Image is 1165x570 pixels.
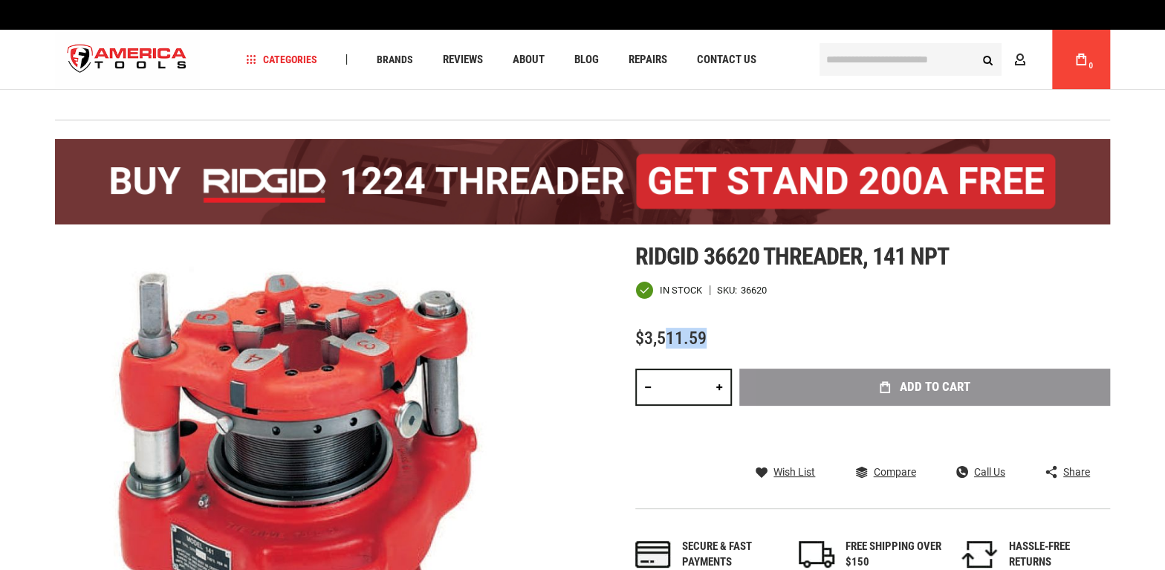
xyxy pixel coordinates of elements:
[370,50,420,70] a: Brands
[246,54,317,65] span: Categories
[773,467,815,477] span: Wish List
[855,465,915,479] a: Compare
[717,285,741,295] strong: SKU
[622,50,674,70] a: Repairs
[55,32,199,88] a: store logo
[756,465,815,479] a: Wish List
[629,54,667,65] span: Repairs
[1063,467,1090,477] span: Share
[956,465,1005,479] a: Call Us
[568,50,606,70] a: Blog
[506,50,551,70] a: About
[239,50,324,70] a: Categories
[974,467,1005,477] span: Call Us
[973,45,1002,74] button: Search
[961,541,997,568] img: returns
[799,541,834,568] img: shipping
[55,32,199,88] img: America Tools
[697,54,756,65] span: Contact Us
[574,54,599,65] span: Blog
[443,54,483,65] span: Reviews
[635,541,671,568] img: payments
[741,285,767,295] div: 36620
[660,285,702,295] span: In stock
[55,139,1110,224] img: BOGO: Buy the RIDGID® 1224 Threader (26092), get the 92467 200A Stand FREE!
[377,54,413,65] span: Brands
[436,50,490,70] a: Reviews
[635,281,702,299] div: Availability
[873,467,915,477] span: Compare
[635,328,707,349] span: $3,511.59
[690,50,763,70] a: Contact Us
[513,54,545,65] span: About
[635,242,949,271] span: Ridgid 36620 threader, 141 npt
[1088,62,1093,70] span: 0
[1067,30,1095,89] a: 0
